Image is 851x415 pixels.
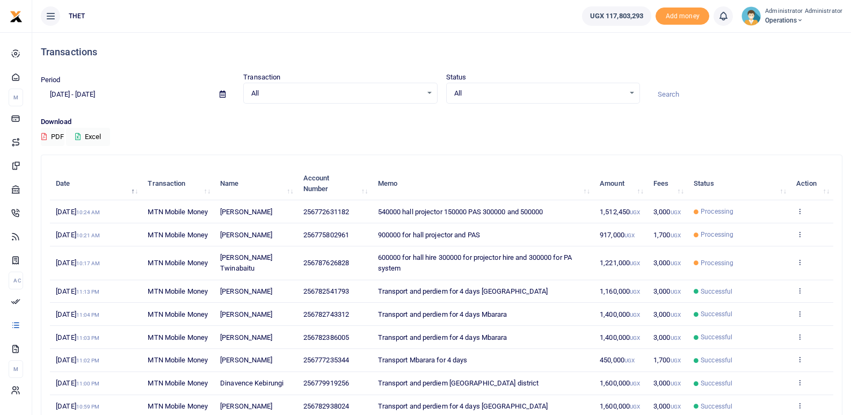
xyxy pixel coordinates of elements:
li: M [9,89,23,106]
button: PDF [41,128,64,146]
small: UGX [671,358,681,363]
small: UGX [630,404,640,410]
small: UGX [624,358,635,363]
label: Status [446,72,467,83]
span: 3,000 [653,310,681,318]
span: Transport and perdiem for 4 days [GEOGRAPHIC_DATA] [378,287,548,295]
li: Toup your wallet [656,8,709,25]
span: MTN Mobile Money [148,287,208,295]
span: MTN Mobile Money [148,402,208,410]
th: Account Number: activate to sort column ascending [297,167,372,200]
small: UGX [671,289,681,295]
a: UGX 117,803,293 [582,6,652,26]
small: UGX [671,209,681,215]
small: 10:59 PM [76,404,100,410]
label: Period [41,75,61,85]
input: select period [41,85,211,104]
th: Status: activate to sort column ascending [688,167,790,200]
small: UGX [624,232,635,238]
small: UGX [671,312,681,318]
span: 450,000 [600,356,635,364]
span: Processing [701,230,733,239]
li: Ac [9,272,23,289]
span: Successful [701,355,732,365]
span: 3,000 [653,402,681,410]
span: [PERSON_NAME] [220,402,272,410]
span: 3,000 [653,259,681,267]
span: [PERSON_NAME] [220,310,272,318]
th: Name: activate to sort column ascending [214,167,297,200]
small: UGX [630,381,640,387]
span: All [454,88,624,99]
span: 1,160,000 [600,287,640,295]
span: 256782743312 [303,310,349,318]
span: [DATE] [56,310,99,318]
span: MTN Mobile Money [148,356,208,364]
small: 11:13 PM [76,289,100,295]
a: Add money [656,11,709,19]
li: Wallet ballance [578,6,656,26]
span: 256772631182 [303,208,349,216]
span: [PERSON_NAME] [220,231,272,239]
span: [PERSON_NAME] [220,208,272,216]
small: 11:03 PM [76,335,100,341]
span: 900000 for hall projector and PAS [378,231,480,239]
img: logo-small [10,10,23,23]
span: 256777235344 [303,356,349,364]
th: Amount: activate to sort column ascending [594,167,648,200]
span: [DATE] [56,208,100,216]
span: Dinavence Kebirungi [220,379,283,387]
span: 3,000 [653,208,681,216]
span: MTN Mobile Money [148,333,208,341]
span: Successful [701,378,732,388]
span: Add money [656,8,709,25]
span: 917,000 [600,231,635,239]
small: UGX [630,209,640,215]
small: Administrator Administrator [765,7,842,16]
span: [PERSON_NAME] [220,333,272,341]
span: [PERSON_NAME] [220,287,272,295]
small: 11:02 PM [76,358,100,363]
span: Operations [765,16,842,25]
small: 11:04 PM [76,312,100,318]
span: [DATE] [56,402,99,410]
small: UGX [671,404,681,410]
span: 1,400,000 [600,333,640,341]
small: UGX [630,260,640,266]
small: 10:24 AM [76,209,100,215]
th: Fees: activate to sort column ascending [648,167,688,200]
span: 1,400,000 [600,310,640,318]
span: Transport and perdiem for 4 days Mbarara [378,310,507,318]
li: M [9,360,23,378]
span: UGX 117,803,293 [590,11,644,21]
span: THET [64,11,89,21]
span: 600000 for hall hire 300000 for projector hire and 300000 for PA system [378,253,572,272]
span: 256782541793 [303,287,349,295]
small: UGX [671,381,681,387]
span: 256779919256 [303,379,349,387]
span: Successful [701,287,732,296]
span: 1,512,450 [600,208,640,216]
span: [DATE] [56,356,99,364]
span: 1,700 [653,231,681,239]
label: Transaction [243,72,280,83]
span: MTN Mobile Money [148,259,208,267]
span: 256782386005 [303,333,349,341]
span: MTN Mobile Money [148,208,208,216]
span: Transport and perdiem [GEOGRAPHIC_DATA] district [378,379,539,387]
small: UGX [630,289,640,295]
a: logo-small logo-large logo-large [10,12,23,20]
small: UGX [630,335,640,341]
span: [PERSON_NAME] [220,356,272,364]
span: MTN Mobile Money [148,379,208,387]
span: [DATE] [56,287,99,295]
small: 11:00 PM [76,381,100,387]
span: [DATE] [56,259,100,267]
small: UGX [671,232,681,238]
span: Successful [701,332,732,342]
small: UGX [671,260,681,266]
span: Successful [701,309,732,319]
p: Download [41,117,842,128]
th: Memo: activate to sort column ascending [372,167,594,200]
span: 3,000 [653,379,681,387]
